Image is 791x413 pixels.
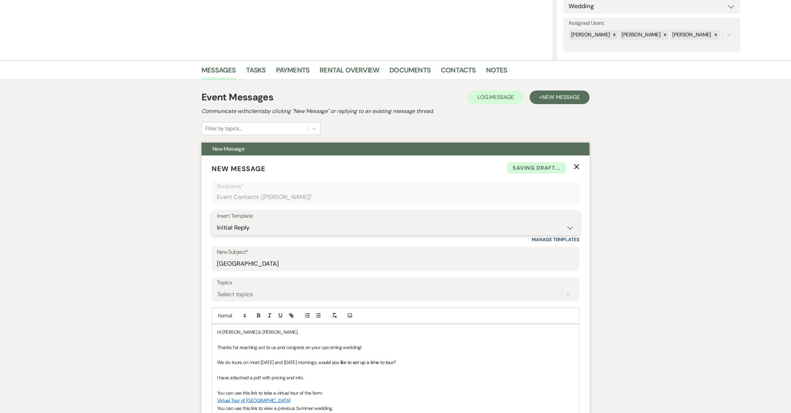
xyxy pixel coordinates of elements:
button: +New Message [530,90,590,104]
a: Virtual Tour of [GEOGRAPHIC_DATA] [217,397,290,403]
a: Documents [389,65,431,80]
p: Hi [PERSON_NAME] & [PERSON_NAME], [217,328,574,336]
span: New Message [542,94,580,101]
div: Select topics [217,290,253,299]
div: Insert Template [217,211,574,221]
a: Rental Overview [320,65,379,80]
span: New Message [212,164,265,173]
h2: Communicate with clients by clicking "New Message" or replying to an existing message thread. [201,107,590,115]
label: Topics [217,278,574,288]
p: I have attached a pdf with pricing and info. [217,374,574,381]
a: Contacts [441,65,476,80]
a: Payments [276,65,310,80]
a: Notes [486,65,507,80]
span: We do tours on most [DATE] and [DATE] mornings, w [217,359,322,365]
p: Recipients* [217,182,574,191]
a: Messages [201,65,236,80]
div: [PERSON_NAME] [670,30,712,40]
label: New Subject* [217,247,574,257]
span: New Message [212,145,244,152]
label: Assigned Users: [568,18,735,28]
a: Manage Templates [532,236,579,243]
div: [PERSON_NAME] [569,30,611,40]
div: Event Contacts [217,191,574,204]
h1: Event Messages [201,90,273,104]
a: Tasks [246,65,266,80]
p: You can use this link to view a previous Summer wedding. [217,404,574,412]
span: ( [PERSON_NAME] ) [260,193,311,202]
span: ould you like to set up a time to tour? [322,359,396,365]
p: Thanks for reaching out to us and congrats on your upcoming wedding! [217,344,574,351]
div: [PERSON_NAME] [619,30,661,40]
p: You can use this link to take a virtual tour of the farm. [217,389,574,397]
span: Log Message [478,94,514,101]
button: Log Message [468,90,523,104]
span: Saving draft... [507,162,566,174]
div: Filter by topics... [205,125,242,133]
